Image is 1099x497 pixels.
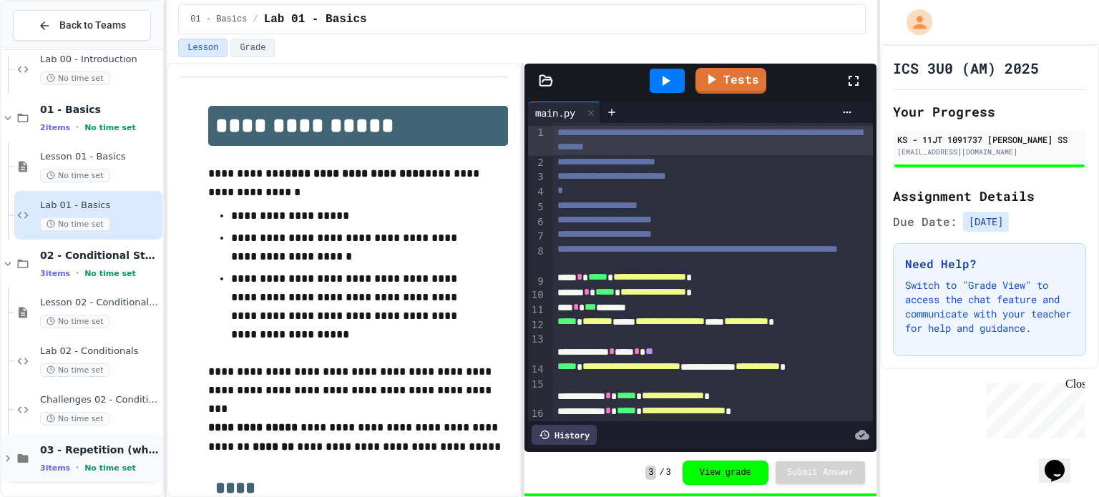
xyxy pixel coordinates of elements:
[528,363,546,378] div: 14
[893,213,957,230] span: Due Date:
[980,378,1085,438] iframe: chat widget
[40,315,110,328] span: No time set
[683,461,768,485] button: View grade
[893,58,1039,78] h1: ICS 3U0 (AM) 2025
[1039,440,1085,483] iframe: chat widget
[897,133,1082,146] div: KS - 11JT 1091737 [PERSON_NAME] SS
[13,10,151,41] button: Back to Teams
[59,18,126,33] span: Back to Teams
[84,463,136,473] span: No time set
[40,72,110,85] span: No time set
[659,467,664,478] span: /
[40,249,160,262] span: 02 - Conditional Statements (if)
[893,186,1086,206] h2: Assignment Details
[40,463,70,473] span: 3 items
[528,378,546,408] div: 15
[84,123,136,132] span: No time set
[787,467,854,478] span: Submit Answer
[40,297,160,309] span: Lesson 02 - Conditional Statements (if)
[528,200,546,215] div: 5
[776,461,866,484] button: Submit Answer
[905,278,1074,335] p: Switch to "Grade View" to access the chat feature and communicate with your teacher for help and ...
[528,170,546,185] div: 3
[528,102,600,123] div: main.py
[893,102,1086,122] h2: Your Progress
[528,185,546,200] div: 4
[230,39,275,57] button: Grade
[40,345,160,358] span: Lab 02 - Conditionals
[528,275,546,289] div: 9
[528,105,582,120] div: main.py
[84,269,136,278] span: No time set
[40,103,160,116] span: 01 - Basics
[528,230,546,245] div: 7
[528,333,546,363] div: 13
[528,407,546,422] div: 16
[528,318,546,333] div: 12
[76,122,79,133] span: •
[532,425,597,445] div: History
[528,156,546,171] div: 2
[905,255,1074,272] h3: Need Help?
[40,169,110,182] span: No time set
[40,200,160,212] span: Lab 01 - Basics
[264,11,367,28] span: Lab 01 - Basics
[528,288,546,303] div: 10
[695,68,766,94] a: Tests
[76,462,79,473] span: •
[178,39,228,57] button: Lesson
[528,245,546,275] div: 8
[76,267,79,279] span: •
[190,14,247,25] span: 01 - Basics
[40,217,110,231] span: No time set
[666,467,671,478] span: 3
[6,6,99,91] div: Chat with us now!Close
[963,212,1009,232] span: [DATE]
[528,303,546,318] div: 11
[40,443,160,456] span: 03 - Repetition (while and for)
[40,123,70,132] span: 2 items
[645,466,656,480] span: 3
[528,126,546,156] div: 1
[40,151,160,163] span: Lesson 01 - Basics
[40,54,160,66] span: Lab 00 - Introduction
[253,14,258,25] span: /
[40,412,110,425] span: No time set
[892,6,936,39] div: My Account
[40,363,110,377] span: No time set
[40,394,160,406] span: Challenges 02 - Conditionals
[40,269,70,278] span: 3 items
[528,215,546,230] div: 6
[897,147,1082,157] div: [EMAIL_ADDRESS][DOMAIN_NAME]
